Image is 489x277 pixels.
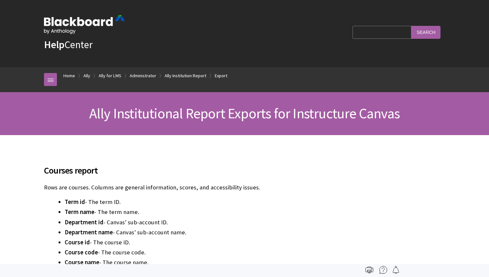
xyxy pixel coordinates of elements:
[65,208,94,216] span: Term name
[65,197,445,207] li: - The term ID.
[65,228,445,237] li: - Canvas' sub-account name.
[411,26,440,38] input: Search
[65,259,99,266] span: Course name
[99,72,121,80] a: Ally for LMS
[65,239,90,246] span: Course id
[44,38,64,51] strong: Help
[65,218,445,227] li: - Canvas' sub-account ID.
[65,249,98,256] span: Course code
[44,164,445,177] span: Courses report
[130,72,156,80] a: Administrator
[215,72,227,80] a: Export
[392,266,400,274] img: Follow this page
[65,258,445,267] li: - The course name.
[65,238,445,247] li: - The course ID.
[165,72,206,80] a: Ally Institution Report
[65,198,85,206] span: Term id
[44,38,92,51] a: HelpCenter
[365,266,373,274] img: Print
[65,208,445,217] li: - The term name.
[89,104,400,122] span: Ally Institutional Report Exports for Instructure Canvas
[44,183,445,192] p: Rows are courses. Columns are general information, scores, and accessibility issues.
[83,72,90,80] a: Ally
[65,248,445,257] li: - The course code.
[63,72,75,80] a: Home
[65,229,113,236] span: Department name
[379,266,387,274] img: More help
[44,15,125,34] img: Blackboard by Anthology
[65,218,103,226] span: Department id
